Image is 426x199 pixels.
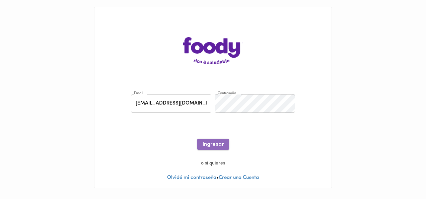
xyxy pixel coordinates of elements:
span: o si quieres [197,161,229,166]
iframe: Messagebird Livechat Widget [387,160,419,192]
input: pepitoperez@gmail.com [131,94,211,113]
img: logo-main-page.png [183,37,243,64]
button: Ingresar [197,139,229,150]
a: Crear una Cuenta [219,175,259,180]
span: Ingresar [203,141,224,148]
a: Olvidé mi contraseña [167,175,216,180]
div: • [94,7,332,188]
